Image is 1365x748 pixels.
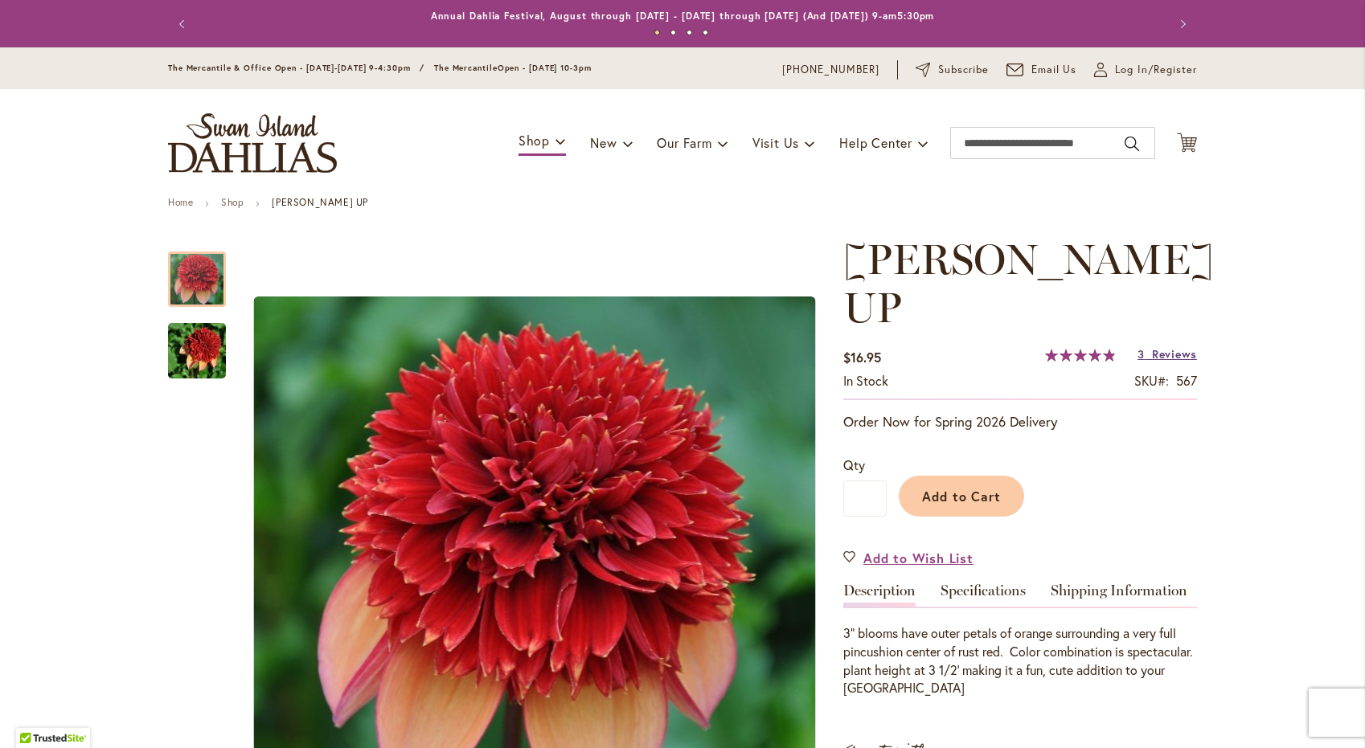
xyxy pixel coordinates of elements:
span: $16.95 [843,349,881,366]
span: Help Center [839,134,912,151]
button: 2 of 4 [670,30,676,35]
iframe: Launch Accessibility Center [12,691,57,736]
a: Home [168,196,193,208]
span: Qty [843,456,865,473]
p: Order Now for Spring 2026 Delivery [843,412,1197,431]
span: The Mercantile & Office Open - [DATE]-[DATE] 9-4:30pm / The Mercantile [168,63,498,73]
a: Description [843,583,916,607]
span: 3 [1137,346,1145,362]
a: Annual Dahlia Festival, August through [DATE] - [DATE] through [DATE] (And [DATE]) 9-am5:30pm [431,10,935,22]
div: 3" blooms have outer petals of orange surrounding a very full pincushion center of rust red. Colo... [843,624,1197,697]
span: Subscribe [938,62,989,78]
span: New [590,134,617,151]
span: In stock [843,372,888,389]
span: Email Us [1031,62,1077,78]
a: 3 Reviews [1137,346,1197,362]
a: Add to Wish List [843,549,974,567]
strong: SKU [1134,372,1169,389]
div: GITTY UP [168,307,226,378]
button: 1 of 4 [654,30,660,35]
span: Shop [519,132,550,149]
div: Detailed Product Info [843,583,1197,697]
a: [PHONE_NUMBER] [782,62,879,78]
img: GITTY UP [139,313,255,390]
a: store logo [168,113,337,173]
a: Specifications [941,583,1026,607]
span: Reviews [1152,346,1197,362]
div: 567 [1176,372,1197,390]
button: Next [1165,8,1197,40]
span: [PERSON_NAME] UP [843,234,1214,333]
button: Add to Cart [899,476,1024,517]
a: Shop [221,196,244,208]
div: Availability [843,372,888,390]
a: Email Us [1006,62,1077,78]
button: 4 of 4 [703,30,708,35]
div: 98% [1045,349,1116,362]
a: Shipping Information [1051,583,1187,607]
span: Add to Wish List [863,549,974,567]
div: GITTY UP [168,235,242,307]
span: Open - [DATE] 10-3pm [498,63,592,73]
button: 3 of 4 [687,30,692,35]
span: Our Farm [657,134,711,151]
button: Previous [168,8,200,40]
a: Log In/Register [1094,62,1197,78]
a: Subscribe [916,62,989,78]
span: Add to Cart [922,488,1002,505]
strong: [PERSON_NAME] UP [272,196,368,208]
span: Visit Us [752,134,799,151]
span: Log In/Register [1115,62,1197,78]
